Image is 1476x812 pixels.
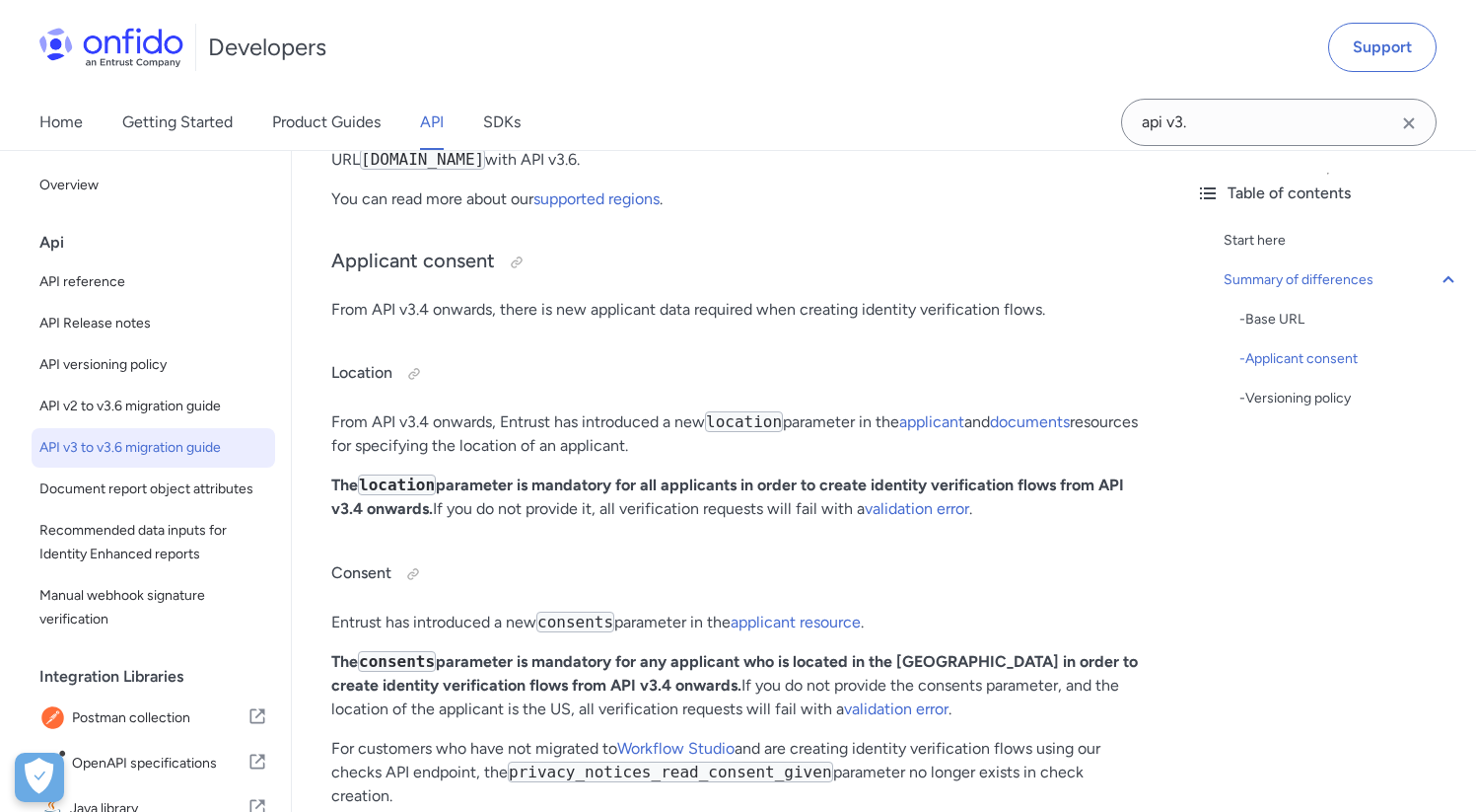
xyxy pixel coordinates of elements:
[331,298,1141,322] p: From API v3.4 onwards, there is new applicant data required when creating identity verification f...
[483,95,521,150] a: SDKs
[272,95,381,150] a: Product Guides
[331,410,1141,458] p: From API v3.4 onwards, Entrust has introduced a new parameter in the and resources for specifying...
[32,387,275,426] a: API v2 to v3.6 migration guide
[32,576,275,639] a: Manual webhook signature verification
[15,753,64,802] div: Cookie Preferences
[32,511,275,574] a: Recommended data inputs for Identity Enhanced reports
[39,270,267,294] span: API reference
[1328,23,1437,72] a: Support
[32,262,275,302] a: API reference
[1121,99,1437,146] input: Onfido search input field
[39,223,283,262] div: Api
[1239,308,1460,332] div: - Base URL
[39,584,267,631] span: Manual webhook signature verification
[331,650,1141,721] p: If you do not provide the consents parameter, and the location of the applicant is the US, all ve...
[39,704,72,732] img: IconPostman collection
[32,428,275,468] a: API v3 to v3.6 migration guide
[72,750,247,777] span: OpenAPI specifications
[1397,111,1421,135] svg: Clear search field button
[331,476,1124,518] strong: The parameter is mandatory for all applicants in order to create identity verification flows from...
[72,704,247,732] span: Postman collection
[358,475,436,495] code: location
[1239,347,1460,371] a: -Applicant consent
[1239,308,1460,332] a: -Base URL
[331,737,1141,808] p: For customers who have not migrated to and are creating identity verification flows using our che...
[705,411,783,432] code: location
[39,395,267,418] span: API v2 to v3.6 migration guide
[39,436,267,460] span: API v3 to v3.6 migration guide
[32,166,275,205] a: Overview
[731,613,861,631] a: applicant resource
[990,412,1070,431] a: documents
[331,652,1138,695] strong: The parameter is mandatory for any applicant who is located in the [GEOGRAPHIC_DATA] in order to ...
[39,750,72,777] img: IconOpenAPI specifications
[32,345,275,385] a: API versioning policy
[39,95,83,150] a: Home
[1224,268,1460,292] a: Summary of differences
[39,478,267,501] span: Document report object attributes
[208,32,326,63] h1: Developers
[1196,182,1460,205] div: Table of contents
[360,149,485,170] code: [DOMAIN_NAME]
[1239,347,1460,371] div: - Applicant consent
[865,499,969,518] a: validation error
[32,742,275,785] a: IconOpenAPI specificationsOpenAPI specifications
[39,353,267,377] span: API versioning policy
[1224,229,1460,253] a: Start here
[39,519,267,566] span: Recommended data inputs for Identity Enhanced reports
[331,558,1141,590] h4: Consent
[617,739,735,758] a: Workflow Studio
[122,95,233,150] a: Getting Started
[536,612,614,632] code: consents
[331,474,1141,521] p: If you do not provide it, all verification requests will fail with a .
[32,470,275,509] a: Document report object attributes
[533,189,660,208] a: supported regions
[32,304,275,343] a: API Release notes
[844,700,949,718] a: validation error
[1239,387,1460,410] div: - Versioning policy
[331,611,1141,634] p: Entrust has introduced a new parameter in the .
[331,358,1141,390] h4: Location
[39,312,267,335] span: API Release notes
[508,762,833,782] code: privacy_notices_read_consent_given
[39,174,267,197] span: Overview
[15,753,64,802] button: Open Preferences
[420,95,444,150] a: API
[899,412,964,431] a: applicant
[39,28,183,67] img: Onfido Logo
[331,187,1141,211] p: You can read more about our .
[32,697,275,740] a: IconPostman collectionPostman collection
[331,247,1141,278] h3: Applicant consent
[1239,387,1460,410] a: -Versioning policy
[39,657,283,697] div: Integration Libraries
[358,651,436,672] code: consents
